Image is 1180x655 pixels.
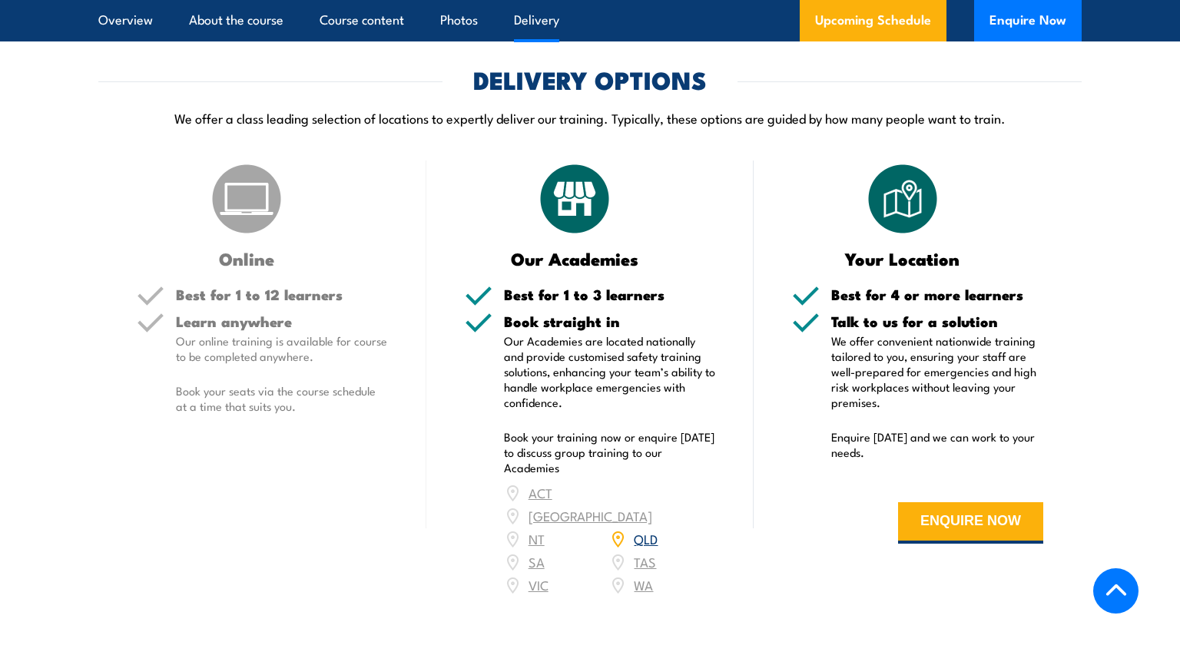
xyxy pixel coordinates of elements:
h3: Online [137,250,357,267]
p: Our online training is available for course to be completed anywhere. [176,333,388,364]
p: We offer convenient nationwide training tailored to you, ensuring your staff are well-prepared fo... [831,333,1043,410]
a: QLD [634,529,658,547]
p: Our Academies are located nationally and provide customised safety training solutions, enhancing ... [504,333,716,410]
h5: Learn anywhere [176,314,388,329]
p: Enquire [DATE] and we can work to your needs. [831,429,1043,460]
p: Book your training now or enquire [DATE] to discuss group training to our Academies [504,429,716,475]
h5: Best for 4 or more learners [831,287,1043,302]
h5: Best for 1 to 3 learners [504,287,716,302]
h3: Your Location [792,250,1013,267]
h2: DELIVERY OPTIONS [473,68,707,90]
p: Book your seats via the course schedule at a time that suits you. [176,383,388,414]
button: ENQUIRE NOW [898,502,1043,544]
h5: Best for 1 to 12 learners [176,287,388,302]
h5: Talk to us for a solution [831,314,1043,329]
h3: Our Academies [465,250,685,267]
p: We offer a class leading selection of locations to expertly deliver our training. Typically, thes... [98,109,1082,127]
h5: Book straight in [504,314,716,329]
